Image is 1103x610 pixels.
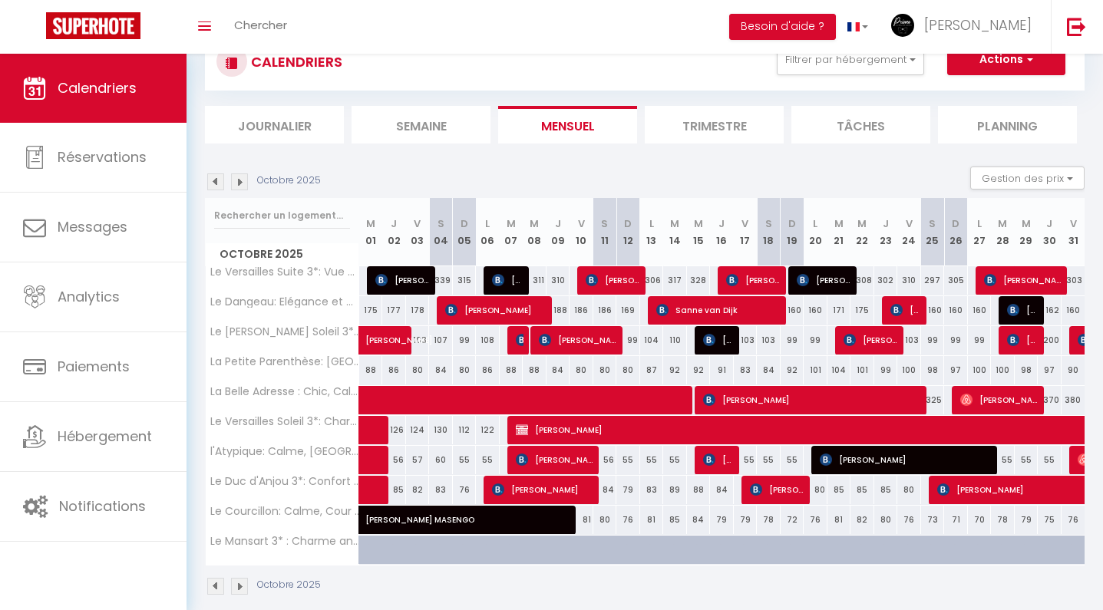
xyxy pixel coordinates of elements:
div: 78 [757,506,781,534]
div: 178 [406,296,430,325]
div: 308 [850,266,874,295]
abbr: D [624,216,632,231]
th: 08 [523,198,547,266]
div: 88 [359,356,383,384]
span: Le Dangeau: Elégance et Modernité proche Château [208,296,362,308]
a: [PERSON_NAME] MASENGO [359,506,383,535]
th: 18 [757,198,781,266]
th: 30 [1038,198,1062,266]
span: [PERSON_NAME] [703,445,735,474]
span: Paiements [58,357,130,376]
img: Super Booking [46,12,140,39]
span: Le Duc d'Anjou 3*: Confort & Charme au cœur de ville [208,476,362,487]
th: 09 [547,198,570,266]
th: 05 [453,198,477,266]
div: 55 [663,446,687,474]
span: [PERSON_NAME] [890,295,922,325]
abbr: V [414,216,421,231]
div: 88 [523,356,547,384]
span: Le [PERSON_NAME] Soleil 3*: Cosy & Cœur du quartier [GEOGRAPHIC_DATA] [208,326,362,338]
div: 162 [1038,296,1062,325]
p: Octobre 2025 [257,578,321,592]
div: 84 [593,476,617,504]
abbr: D [461,216,468,231]
div: 175 [850,296,874,325]
div: 317 [663,266,687,295]
abbr: J [391,216,397,231]
span: Le Mansart 3* : Charme ancien et havre de paix [208,536,362,547]
a: [PERSON_NAME] [359,326,383,355]
div: 169 [616,296,640,325]
div: 110 [663,326,687,354]
abbr: L [813,216,817,231]
div: 103 [757,326,781,354]
th: 04 [429,198,453,266]
div: 97 [1038,356,1062,384]
th: 11 [593,198,617,266]
span: Analytics [58,287,120,306]
div: 55 [781,446,804,474]
div: 55 [476,446,500,474]
span: [PERSON_NAME] [924,15,1032,35]
span: [PERSON_NAME] [516,445,595,474]
abbr: S [765,216,772,231]
div: 104 [640,326,664,354]
div: 160 [804,296,827,325]
th: 24 [897,198,921,266]
span: [PERSON_NAME] [1007,325,1039,354]
abbr: L [977,216,982,231]
abbr: L [485,216,490,231]
th: 07 [500,198,523,266]
th: 10 [570,198,593,266]
th: 25 [921,198,945,266]
div: 76 [1062,506,1085,534]
li: Trimestre [645,106,784,143]
div: 87 [640,356,664,384]
span: [PERSON_NAME] [820,445,994,474]
div: 79 [1015,506,1039,534]
div: 311 [523,266,547,295]
div: 325 [921,386,945,414]
th: 03 [406,198,430,266]
span: Le Versailles Suite 3*: Vue Château & Potager [208,266,362,278]
div: 82 [406,476,430,504]
div: 55 [991,446,1015,474]
div: 99 [944,326,968,354]
div: 55 [757,446,781,474]
div: 130 [429,416,453,444]
div: 160 [921,296,945,325]
span: Octobre 2025 [206,243,358,265]
div: 124 [406,416,430,444]
button: Besoin d'aide ? [729,14,836,40]
abbr: J [718,216,725,231]
div: 92 [687,356,711,384]
span: [PERSON_NAME] [365,318,436,347]
th: 17 [734,198,758,266]
div: 80 [616,356,640,384]
th: 27 [968,198,992,266]
div: 160 [781,296,804,325]
th: 15 [687,198,711,266]
div: 86 [382,356,406,384]
abbr: M [366,216,375,231]
div: 200 [1038,326,1062,354]
div: 160 [968,296,992,325]
div: 98 [1015,356,1039,384]
span: [PERSON_NAME] [960,385,1039,414]
abbr: M [670,216,679,231]
th: 19 [781,198,804,266]
div: 186 [593,296,617,325]
span: Hébergement [58,427,152,446]
div: 55 [1015,446,1039,474]
span: [PERSON_NAME] [844,325,899,354]
div: 297 [921,266,945,295]
div: 339 [429,266,453,295]
li: Planning [938,106,1077,143]
span: [PERSON_NAME] [703,385,925,414]
abbr: V [741,216,748,231]
div: 89 [663,476,687,504]
div: 186 [570,296,593,325]
span: [PERSON_NAME] [516,325,523,354]
div: 171 [827,296,851,325]
span: Réservations [58,147,147,167]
